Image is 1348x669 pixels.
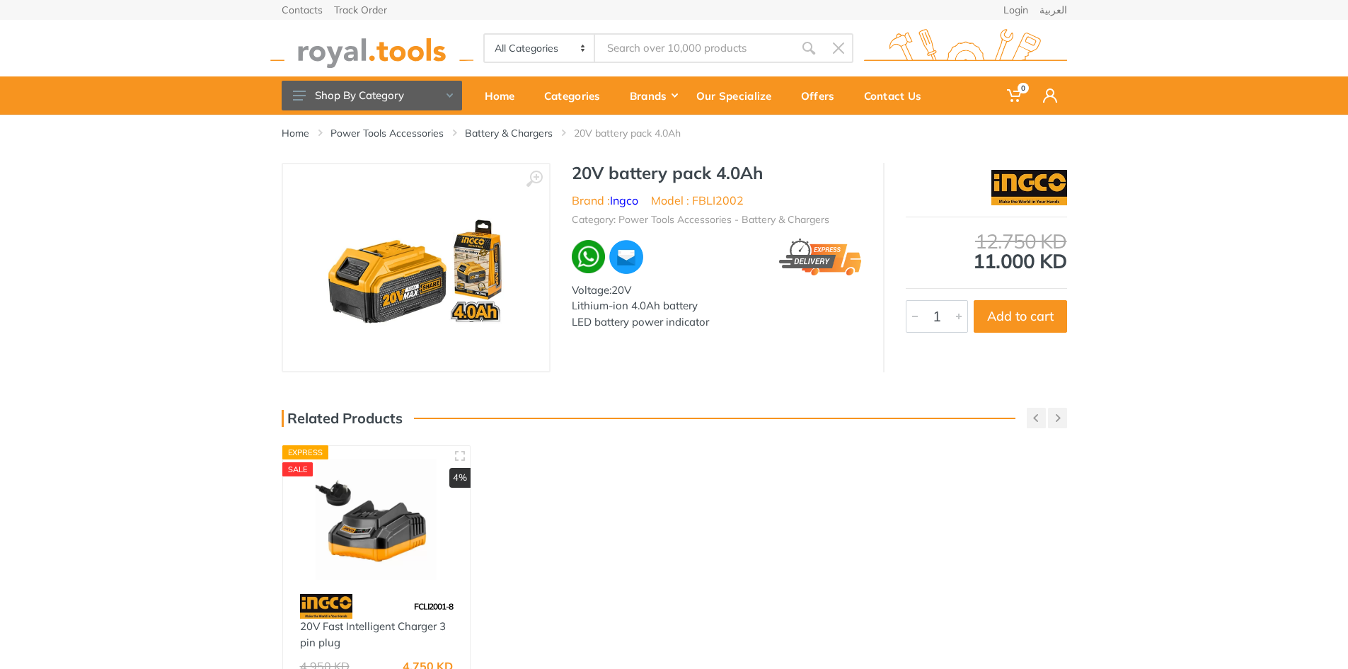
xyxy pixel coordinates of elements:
[906,231,1067,251] div: 12.750 KD
[791,81,854,110] div: Offers
[296,459,458,580] img: Royal Tools - 20V Fast Intelligent Charger 3 pin plug
[327,178,505,357] img: Royal Tools - 20V battery pack 4.0Ah
[414,601,453,612] span: FCLI2001-8
[974,300,1067,333] button: Add to cart
[572,192,638,209] li: Brand :
[300,619,446,649] a: 20V Fast Intelligent Charger 3 pin plug
[574,126,702,140] li: 20V battery pack 4.0Ah
[572,240,605,273] img: wa.webp
[282,81,462,110] button: Shop By Category
[534,76,620,115] a: Categories
[595,33,793,63] input: Site search
[997,76,1033,115] a: 0
[791,76,854,115] a: Offers
[1039,5,1067,15] a: العربية
[864,29,1067,68] img: royal.tools Logo
[686,81,791,110] div: Our Specialize
[282,445,329,459] div: Express
[282,5,323,15] a: Contacts
[449,468,471,488] div: 4%
[282,126,309,140] a: Home
[620,81,686,110] div: Brands
[330,126,444,140] a: Power Tools Accessories
[572,212,829,227] li: Category: Power Tools Accessories - Battery & Chargers
[572,163,862,183] h1: 20V battery pack 4.0Ah
[270,29,473,68] img: royal.tools Logo
[475,81,534,110] div: Home
[1003,5,1028,15] a: Login
[282,126,1067,140] nav: breadcrumb
[572,282,862,331] div: Voltage:20V Lithium-ion 4.0Ah battery LED battery power indicator
[779,239,861,275] img: express.png
[991,170,1067,205] img: Ingco
[906,231,1067,271] div: 11.000 KD
[854,81,941,110] div: Contact Us
[465,126,553,140] a: Battery & Chargers
[651,192,744,209] li: Model : FBLI2002
[300,594,353,619] img: 91.webp
[610,193,638,207] a: Ingco
[686,76,791,115] a: Our Specialize
[1018,83,1029,93] span: 0
[282,462,313,476] div: SALE
[475,76,534,115] a: Home
[608,239,645,275] img: ma.webp
[334,5,387,15] a: Track Order
[534,81,620,110] div: Categories
[282,410,403,427] h3: Related Products
[854,76,941,115] a: Contact Us
[485,35,596,62] select: Category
